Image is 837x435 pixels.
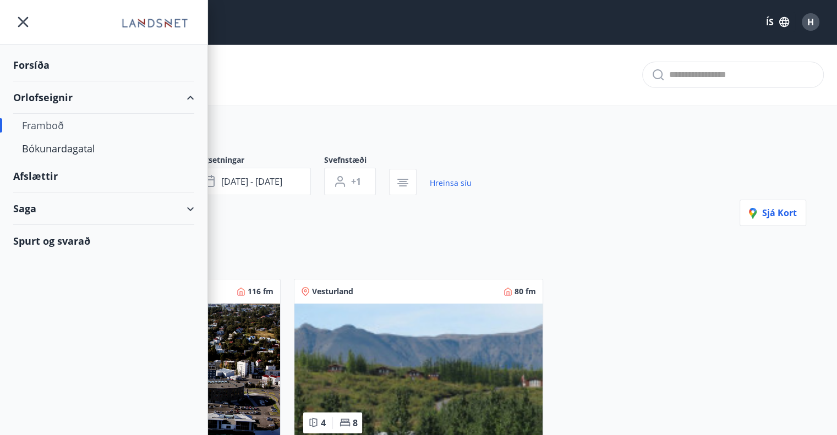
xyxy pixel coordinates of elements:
button: Sjá kort [740,200,806,226]
div: Bókunardagatal [22,137,185,160]
span: Svefnstæði [324,155,389,168]
button: menu [13,12,33,32]
button: H [797,9,824,35]
span: 4 [321,417,326,429]
button: +1 [324,168,376,195]
img: union_logo [116,12,194,34]
button: [DATE] - [DATE] [194,168,311,195]
span: 116 fm [248,286,273,297]
span: +1 [351,175,361,188]
div: Spurt og svarað [13,225,194,257]
div: Afslættir [13,160,194,192]
span: 8 [353,417,358,429]
div: Orlofseignir [13,81,194,114]
a: Hreinsa síu [430,171,472,195]
div: Forsíða [13,49,194,81]
div: Saga [13,192,194,225]
div: Framboð [22,114,185,137]
span: Vesturland [312,286,353,297]
button: ÍS [760,12,795,32]
span: 80 fm [515,286,536,297]
span: H [807,16,814,28]
span: Dagsetningar [194,155,324,168]
span: Sjá kort [749,207,797,219]
span: [DATE] - [DATE] [221,175,282,188]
